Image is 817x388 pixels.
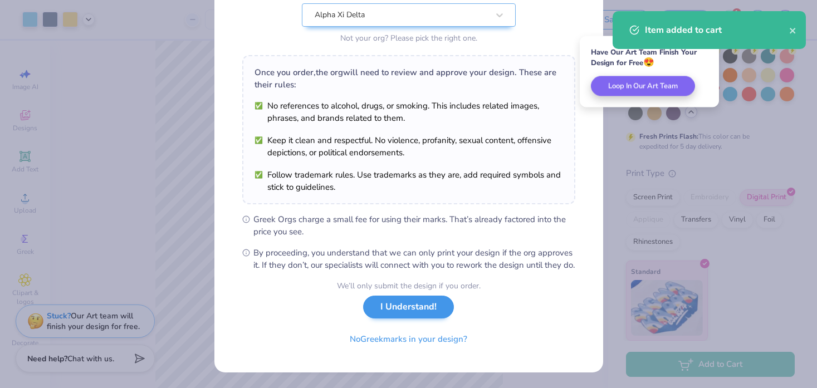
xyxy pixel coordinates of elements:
div: Not your org? Please pick the right one. [302,32,516,44]
button: close [789,23,797,37]
span: 😍 [643,56,654,68]
button: I Understand! [363,296,454,318]
div: Have Our Art Team Finish Your Design for Free [591,47,708,68]
span: Greek Orgs charge a small fee for using their marks. That’s already factored into the price you see. [253,213,575,238]
li: Keep it clean and respectful. No violence, profanity, sexual content, offensive depictions, or po... [255,134,563,159]
div: Once you order, the org will need to review and approve your design. These are their rules: [255,66,563,91]
button: NoGreekmarks in your design? [340,328,477,351]
div: We’ll only submit the design if you order. [337,280,481,292]
li: No references to alcohol, drugs, or smoking. This includes related images, phrases, and brands re... [255,100,563,124]
li: Follow trademark rules. Use trademarks as they are, add required symbols and stick to guidelines. [255,169,563,193]
div: Item added to cart [645,23,789,37]
button: Loop In Our Art Team [591,76,695,96]
span: By proceeding, you understand that we can only print your design if the org approves it. If they ... [253,247,575,271]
